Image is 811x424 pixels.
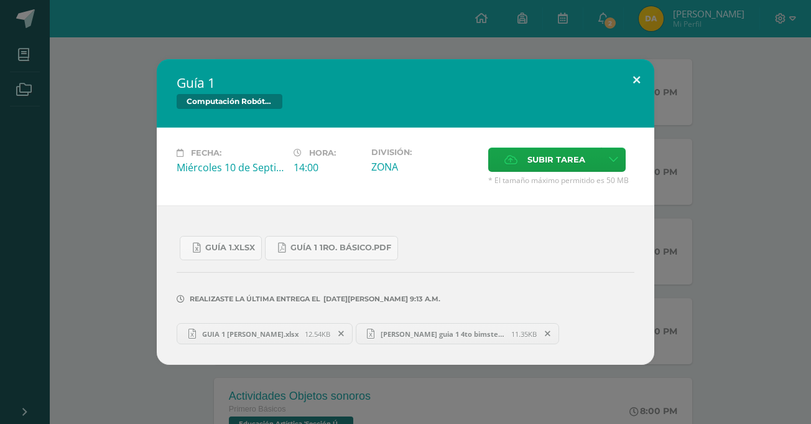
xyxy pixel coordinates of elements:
[294,161,361,174] div: 14:00
[205,243,255,253] span: Guía 1.xlsx
[305,329,330,339] span: 12.54KB
[290,243,391,253] span: Guía 1 1ro. Básico.pdf
[619,59,654,101] button: Close (Esc)
[191,148,221,158] span: Fecha:
[265,236,398,260] a: Guía 1 1ro. Básico.pdf
[177,161,284,174] div: Miércoles 10 de Septiembre
[177,323,353,344] a: GUIA 1 [PERSON_NAME].xlsx 12.54KB
[331,327,352,341] span: Remover entrega
[488,175,634,186] span: * El tamaño máximo permitido es 50 MB
[196,329,305,339] span: GUIA 1 [PERSON_NAME].xlsx
[177,74,634,92] h2: Guía 1
[371,148,478,157] label: División:
[537,327,558,341] span: Remover entrega
[371,160,478,174] div: ZONA
[374,329,511,339] span: [PERSON_NAME] guia 1 4to bimste.xlsx
[527,148,585,171] span: Subir tarea
[180,236,262,260] a: Guía 1.xlsx
[190,294,320,303] span: Realizaste la última entrega el
[177,94,282,109] span: Computación Robótica
[511,329,537,339] span: 11.35KB
[309,148,336,158] span: Hora:
[356,323,560,344] a: [PERSON_NAME] guia 1 4to bimste.xlsx 11.35KB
